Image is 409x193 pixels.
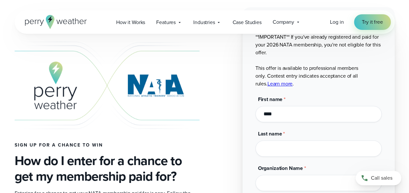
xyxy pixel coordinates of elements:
p: **IMPORTANT** If you've already registered and paid for your 2026 NATA membership, you're not eli... [255,33,382,88]
span: Features [156,19,176,26]
span: Organization Name [258,164,303,172]
h4: Sign up for a chance to win [15,143,199,148]
span: Last name [258,130,282,137]
a: Learn more [267,80,293,87]
a: How it Works [111,16,151,29]
span: Call sales [371,174,392,182]
span: Case Studies [232,19,261,26]
a: Try it free [354,14,390,30]
span: First name [258,96,283,103]
span: How it Works [116,19,145,26]
a: Case Studies [227,16,267,29]
span: Industries [193,19,215,26]
h3: How do I enter for a chance to get my membership paid for? [15,153,199,184]
a: Call sales [356,171,401,185]
a: Log in [330,18,344,26]
span: Company [273,18,294,26]
span: Try it free [362,18,383,26]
